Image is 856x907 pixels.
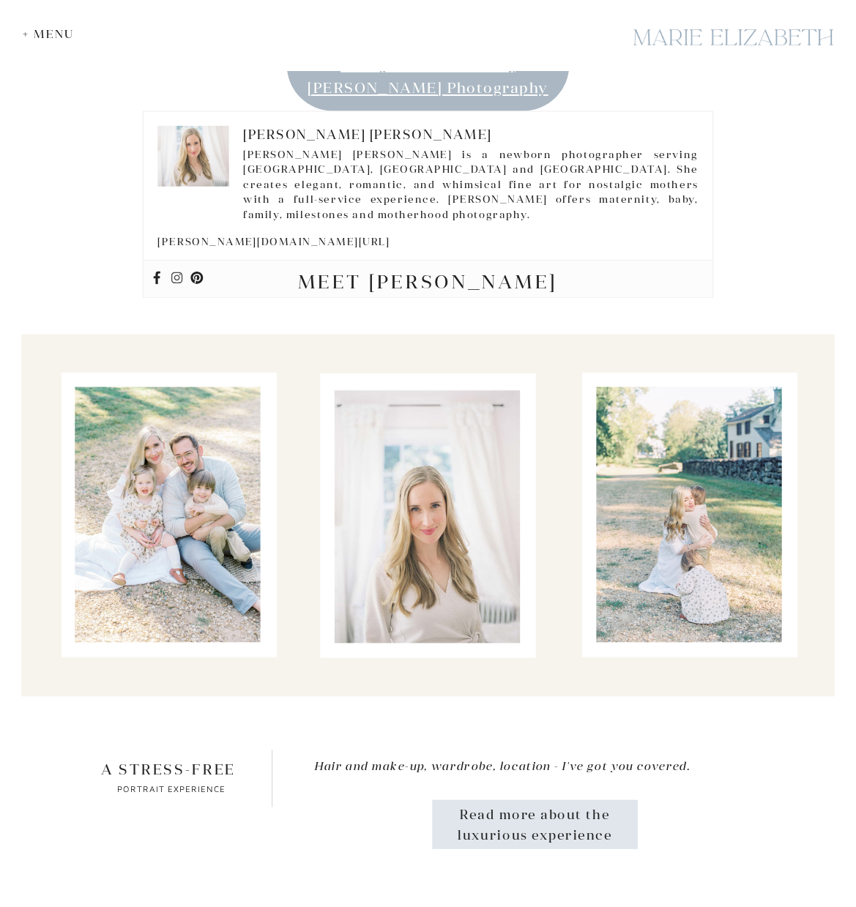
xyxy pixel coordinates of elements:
[243,127,492,143] a: [PERSON_NAME] [PERSON_NAME]
[278,270,577,292] h3: Meet [PERSON_NAME]
[190,272,204,286] a: Pinterest
[157,235,390,248] a: [PERSON_NAME][DOMAIN_NAME][URL]
[151,272,164,286] a: Facebook
[157,126,228,187] img: Dc Newborn Photographer - Marie Elizabeth Photography
[97,761,241,780] p: A stress-free
[157,147,698,222] p: [PERSON_NAME] [PERSON_NAME] is a newborn photographer serving [GEOGRAPHIC_DATA], [GEOGRAPHIC_DATA...
[107,782,235,796] p: portrait experience
[452,805,619,843] a: Read more about the luxurious experience
[23,27,82,41] div: + Menu
[171,272,184,286] a: Instagram
[314,755,749,779] p: Hair and make-up, wardrobe, location - I've got you covered.
[287,19,569,111] a: Book your maternity session with [PERSON_NAME] [PERSON_NAME] Photography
